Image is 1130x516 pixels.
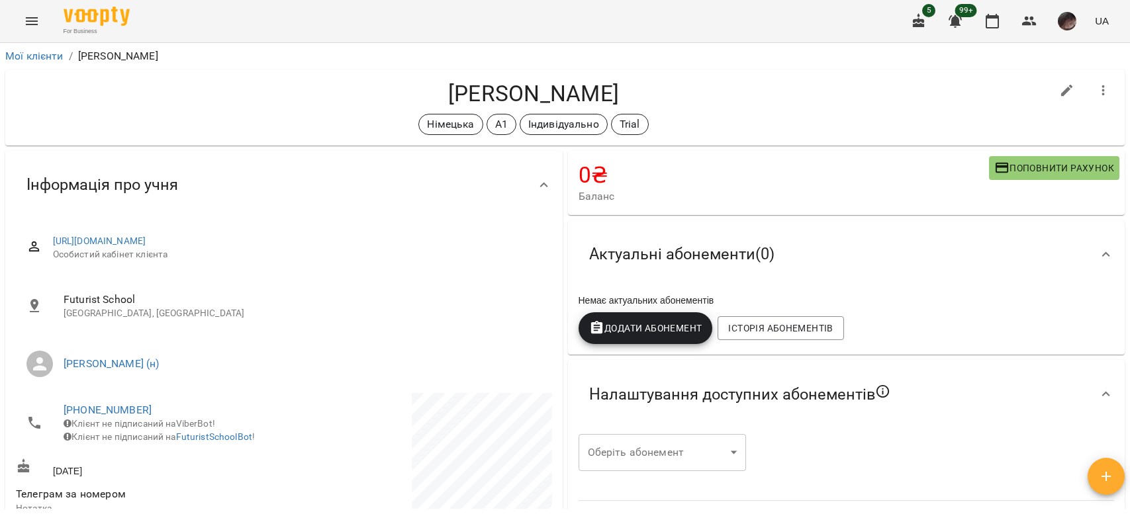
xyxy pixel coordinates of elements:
span: Налаштування доступних абонементів [589,384,891,405]
div: ​ [579,434,747,471]
h4: [PERSON_NAME] [16,80,1051,107]
a: FuturistSchoolBot [176,431,253,442]
span: Клієнт не підписаний на ViberBot! [64,418,215,429]
a: Мої клієнти [5,50,64,62]
div: Налаштування доступних абонементів [568,360,1125,429]
p: Німецька [427,116,474,132]
p: Нотатка [16,502,281,515]
div: Інформація про учня [5,151,563,219]
p: [GEOGRAPHIC_DATA], [GEOGRAPHIC_DATA] [64,307,541,320]
img: Voopty Logo [64,7,130,26]
span: Клієнт не підписаний на ! [64,431,255,442]
div: А1 [487,114,516,135]
span: For Business [64,27,130,36]
span: Баланс [579,189,989,204]
span: Актуальні абонементи ( 0 ) [589,244,775,265]
div: Trial [611,114,649,135]
p: А1 [495,116,508,132]
button: UA [1090,9,1114,33]
p: [PERSON_NAME] [78,48,158,64]
a: [URL][DOMAIN_NAME] [53,236,146,246]
span: Futurist School [64,292,541,308]
div: Німецька [418,114,483,135]
li: / [69,48,73,64]
span: Особистий кабінет клієнта [53,248,541,261]
button: Menu [16,5,48,37]
span: Телеграм за номером [16,488,126,500]
svg: Якщо не обрано жодного, клієнт зможе побачити всі публічні абонементи [875,384,891,400]
div: Індивідуально [520,114,608,135]
span: Додати Абонемент [589,320,702,336]
span: Історія абонементів [728,320,833,336]
nav: breadcrumb [5,48,1125,64]
span: 99+ [955,4,977,17]
span: 5 [922,4,935,17]
a: [PERSON_NAME] (н) [64,357,160,370]
button: Додати Абонемент [579,312,713,344]
span: Поповнити рахунок [994,160,1114,176]
h4: 0 ₴ [579,161,989,189]
span: Інформація про учня [26,175,178,195]
a: [PHONE_NUMBER] [64,404,152,416]
p: Індивідуально [528,116,599,132]
span: UA [1095,14,1109,28]
div: Актуальні абонементи(0) [568,220,1125,288]
div: Немає актуальних абонементів [576,291,1117,310]
button: Поповнити рахунок [989,156,1119,180]
img: 297f12a5ee7ab206987b53a38ee76f7e.jpg [1058,12,1076,30]
button: Історія абонементів [718,316,843,340]
p: Trial [620,116,640,132]
div: [DATE] [13,456,284,480]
